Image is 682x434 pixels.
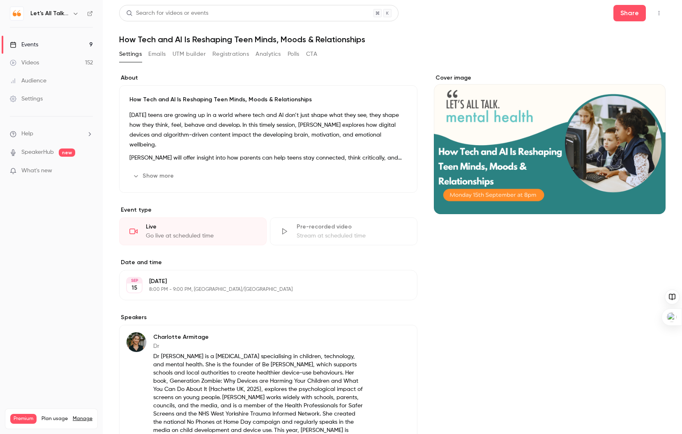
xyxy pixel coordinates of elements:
[129,153,407,163] p: [PERSON_NAME] will offer insight into how parents can help teens stay connected, think critically...
[129,110,407,150] p: [DATE] teens are growing up in a world where tech and AI don’t just shape what they see, they sha...
[173,48,206,61] button: UTM builder
[119,48,142,61] button: Settings
[10,77,46,85] div: Audience
[146,223,256,231] div: Live
[10,95,43,103] div: Settings
[83,167,93,175] iframe: Noticeable Trigger
[41,416,68,422] span: Plan usage
[153,342,364,350] p: Dr
[30,9,69,18] h6: Let's All Talk Mental Health
[119,313,417,322] label: Speakers
[434,74,666,82] label: Cover image
[149,286,374,293] p: 8:00 PM - 9:00 PM, [GEOGRAPHIC_DATA]/[GEOGRAPHIC_DATA]
[270,217,417,245] div: Pre-recorded videoStream at scheduled time
[10,7,23,20] img: Let's All Talk Mental Health
[21,167,52,175] span: What's new
[119,217,267,245] div: LiveGo live at scheduled time
[127,278,142,283] div: SEP
[148,48,166,61] button: Emails
[306,48,317,61] button: CTA
[10,130,93,138] li: help-dropdown-opener
[119,74,417,82] label: About
[153,333,364,341] p: Charlotte Armitage
[21,130,33,138] span: Help
[119,258,417,267] label: Date and time
[127,332,146,352] img: Charlotte Armitage
[21,148,54,157] a: SpeakerHub
[129,169,179,183] button: Show more
[10,59,39,67] div: Videos
[10,41,38,49] div: Events
[149,277,374,286] p: [DATE]
[119,34,666,44] h1: How Tech and AI Is Reshaping Teen Minds, Moods & Relationships
[129,96,407,104] p: How Tech and AI Is Reshaping Teen Minds, Moods & Relationships
[10,414,37,424] span: Premium
[613,5,646,21] button: Share
[288,48,300,61] button: Polls
[59,148,75,157] span: new
[73,416,92,422] a: Manage
[146,232,256,240] div: Go live at scheduled time
[131,284,137,292] p: 15
[212,48,249,61] button: Registrations
[297,223,407,231] div: Pre-recorded video
[119,206,417,214] p: Event type
[256,48,281,61] button: Analytics
[434,74,666,214] section: Cover image
[297,232,407,240] div: Stream at scheduled time
[126,9,208,18] div: Search for videos or events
